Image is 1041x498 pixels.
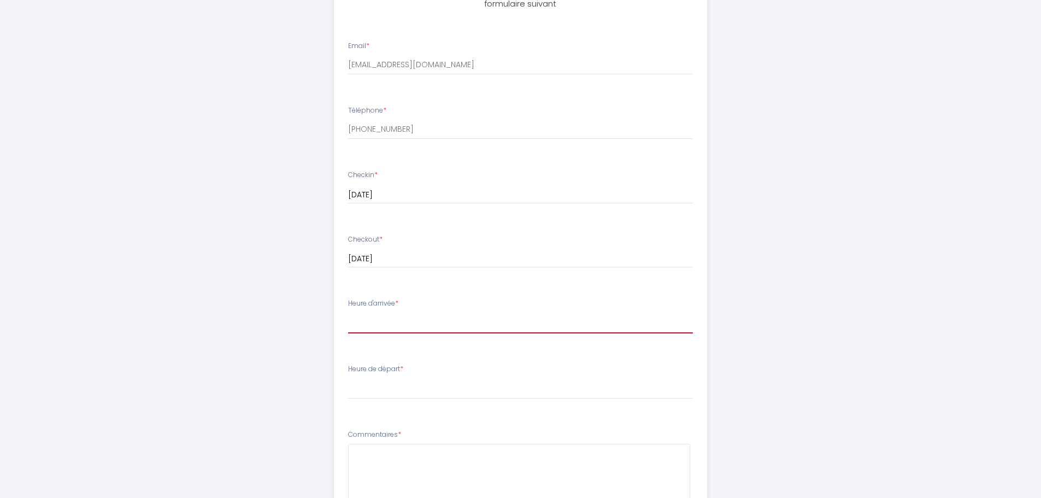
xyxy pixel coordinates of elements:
[348,298,398,309] label: Heure d'arrivée
[348,235,383,245] label: Checkout
[348,364,403,374] label: Heure de départ
[348,430,401,440] label: Commentaires
[348,106,386,116] label: Téléphone
[348,41,369,51] label: Email
[348,170,378,180] label: Checkin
